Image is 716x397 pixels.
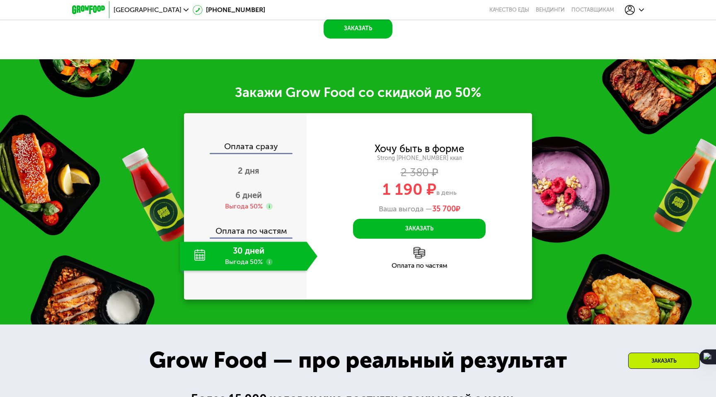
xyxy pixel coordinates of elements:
[193,5,265,15] a: [PHONE_NUMBER]
[307,205,532,214] div: Ваша выгода —
[225,202,263,211] div: Выгода 50%
[432,204,456,213] span: 35 700
[536,7,565,13] a: Вендинги
[375,144,464,153] div: Хочу быть в форме
[114,7,181,13] span: [GEOGRAPHIC_DATA]
[133,343,584,377] div: Grow Food — про реальный результат
[353,219,486,239] button: Заказать
[235,190,262,200] span: 6 дней
[307,168,532,177] div: 2 380 ₽
[436,189,457,196] span: в день
[382,180,436,199] span: 1 190 ₽
[238,166,259,176] span: 2 дня
[307,155,532,162] div: Strong [PHONE_NUMBER] ккал
[185,142,307,153] div: Оплата сразу
[185,218,307,237] div: Оплата по частям
[628,353,700,369] div: Заказать
[489,7,529,13] a: Качество еды
[307,262,532,269] div: Оплата по частям
[571,7,614,13] div: поставщикам
[432,205,460,214] span: ₽
[324,19,392,39] button: Заказать
[414,247,425,259] img: l6xcnZfty9opOoJh.png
